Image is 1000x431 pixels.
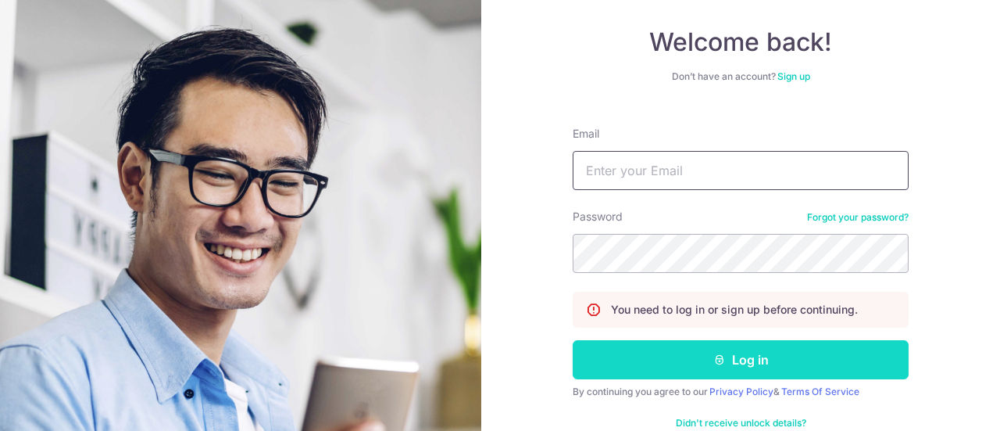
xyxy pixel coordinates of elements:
input: Enter your Email [573,151,909,190]
a: Forgot your password? [807,211,909,224]
button: Log in [573,340,909,379]
h4: Welcome back! [573,27,909,58]
div: By continuing you agree to our & [573,386,909,398]
a: Privacy Policy [709,386,773,397]
p: You need to log in or sign up before continuing. [611,302,858,318]
a: Didn't receive unlock details? [676,417,806,429]
a: Sign up [777,70,810,82]
label: Email [573,126,599,142]
label: Password [573,209,623,224]
a: Terms Of Service [781,386,859,397]
div: Don’t have an account? [573,70,909,83]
